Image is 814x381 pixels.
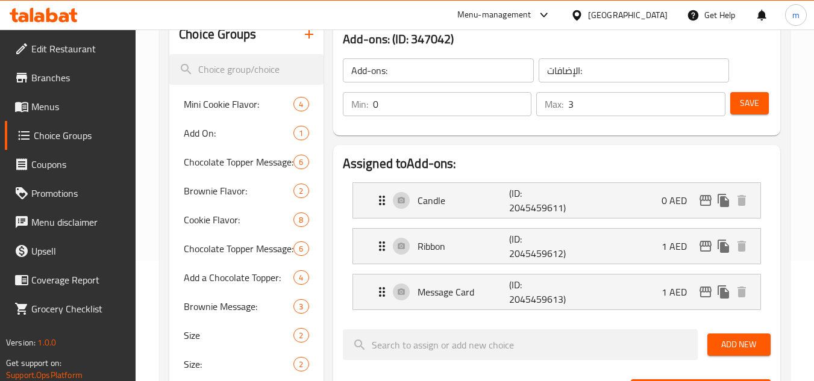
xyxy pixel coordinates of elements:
input: search [169,54,323,85]
div: Choices [293,97,308,111]
span: Edit Restaurant [31,42,127,56]
span: 1 [294,128,308,139]
div: Choices [293,126,308,140]
div: Choices [293,155,308,169]
a: Menus [5,92,136,121]
span: 6 [294,156,308,168]
div: Chocolate Topper Message:6 [169,147,323,176]
p: Ribbon [418,239,510,253]
span: Size [184,328,293,342]
span: Coupons [31,157,127,172]
div: Size2 [169,321,323,350]
p: Candle [418,193,510,208]
div: Mini Cookie Flavor:4 [169,90,323,119]
span: 2 [294,359,308,370]
div: Cookie Flavor:8 [169,205,323,234]
span: 1.0.0 [37,335,56,350]
h3: Add-ons: (ID: 347042) [343,29,771,49]
button: duplicate [715,191,733,209]
span: 2 [294,330,308,341]
p: 1 AED [662,285,697,299]
button: duplicate [715,283,733,301]
div: Expand [353,229,760,264]
div: Expand [353,183,760,218]
a: Coupons [5,150,136,179]
span: Brownie Message: [184,299,293,314]
span: Brownie Flavor: [184,184,293,198]
span: Version: [6,335,36,350]
span: Add New [717,337,761,352]
input: search [343,329,698,360]
span: Add a Chocolate Topper: [184,270,293,285]
span: 2 [294,185,308,197]
button: delete [733,237,751,255]
div: Add On:1 [169,119,323,147]
p: (ID: 2045459612) [509,232,571,261]
div: Choices [293,241,308,256]
a: Promotions [5,179,136,208]
span: Coverage Report [31,273,127,287]
div: Chocolate Topper Message:6 [169,234,323,263]
button: Add New [707,333,771,356]
div: Choices [293,184,308,198]
button: edit [697,237,715,255]
h2: Choice Groups [179,25,256,43]
span: 3 [294,301,308,312]
h2: Assigned to Add-ons: [343,155,771,173]
a: Edit Restaurant [5,34,136,63]
button: delete [733,283,751,301]
li: Expand [343,269,771,315]
div: Add a Chocolate Topper:4 [169,263,323,292]
a: Menu disclaimer [5,208,136,237]
div: Choices [293,357,308,371]
span: 8 [294,214,308,226]
div: Choices [293,299,308,314]
p: Max: [545,97,563,111]
div: Menu-management [457,8,531,22]
span: Save [740,96,759,111]
p: (ID: 2045459613) [509,277,571,306]
span: Cookie Flavor: [184,212,293,227]
span: Chocolate Topper Message: [184,241,293,256]
li: Expand [343,178,771,223]
a: Choice Groups [5,121,136,150]
div: Size:2 [169,350,323,379]
a: Upsell [5,237,136,265]
span: Grocery Checklist [31,302,127,316]
div: Choices [293,270,308,285]
button: Save [730,92,769,114]
p: Message Card [418,285,510,299]
button: duplicate [715,237,733,255]
a: Coverage Report [5,265,136,294]
span: Upsell [31,244,127,258]
div: Expand [353,274,760,309]
button: delete [733,191,751,209]
span: Branches [31,70,127,85]
p: 0 AED [662,193,697,208]
div: [GEOGRAPHIC_DATA] [588,8,668,22]
button: edit [697,283,715,301]
span: Size: [184,357,293,371]
span: 6 [294,243,308,255]
span: Menus [31,99,127,114]
span: Mini Cookie Flavor: [184,97,293,111]
a: Branches [5,63,136,92]
div: Choices [293,212,308,227]
span: 4 [294,99,308,110]
p: 1 AED [662,239,697,253]
span: 4 [294,272,308,283]
div: Brownie Message:3 [169,292,323,321]
p: Min: [351,97,368,111]
span: Menu disclaimer [31,215,127,229]
span: Chocolate Topper Message: [184,155,293,169]
span: Choice Groups [34,128,127,143]
li: Expand [343,223,771,269]
div: Brownie Flavor:2 [169,176,323,205]
button: edit [697,191,715,209]
p: (ID: 2045459611) [509,186,571,215]
a: Grocery Checklist [5,294,136,323]
div: Choices [293,328,308,342]
span: Promotions [31,186,127,200]
span: Get support on: [6,355,61,371]
span: Add On: [184,126,293,140]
